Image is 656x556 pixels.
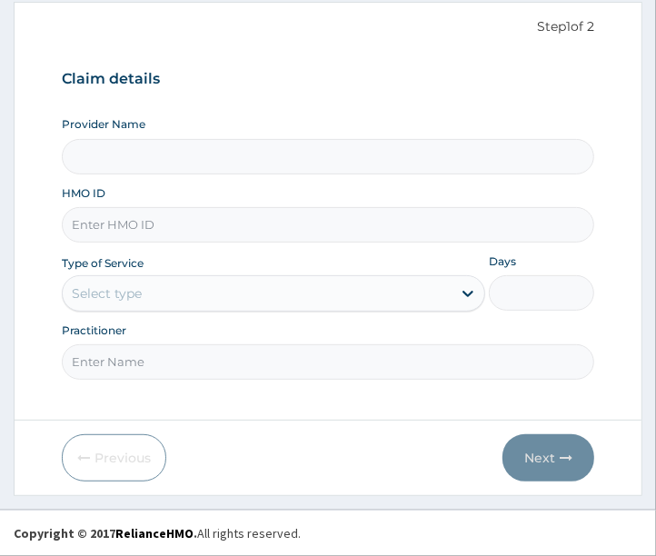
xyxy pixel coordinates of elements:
h3: Claim details [62,69,595,89]
input: Enter Name [62,344,595,380]
label: HMO ID [62,185,105,201]
button: Next [502,434,594,482]
p: Step 1 of 2 [62,17,595,37]
strong: Copyright © 2017 . [14,525,197,541]
input: Enter HMO ID [62,207,595,243]
button: Previous [62,434,166,482]
label: Type of Service [62,255,144,271]
label: Practitioner [62,323,126,338]
a: RelianceHMO [115,525,194,541]
label: Days [489,253,516,269]
div: Select type [72,284,142,303]
label: Provider Name [62,116,145,132]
